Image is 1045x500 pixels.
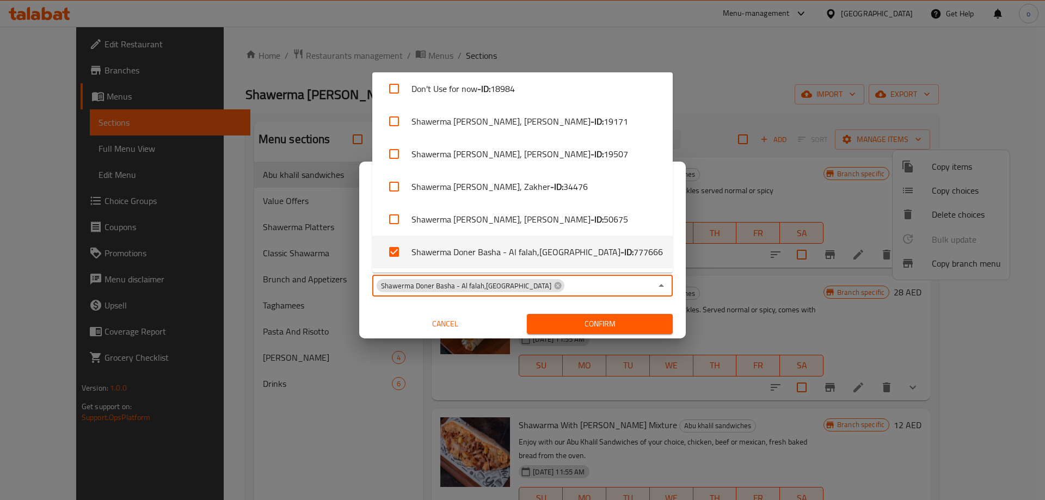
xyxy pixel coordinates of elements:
[591,115,604,128] b: - ID:
[372,314,518,334] button: Cancel
[654,278,669,293] button: Close
[604,115,628,128] span: 19171
[372,105,673,138] li: Shawerma [PERSON_NAME], [PERSON_NAME]
[591,213,604,226] b: - ID:
[372,72,673,105] li: Don't Use for now
[536,317,664,331] span: Confirm
[372,203,673,236] li: Shawerma [PERSON_NAME], [PERSON_NAME]
[634,245,663,258] span: 777666
[372,170,673,203] li: Shawerma [PERSON_NAME], Zakher
[372,236,673,268] li: Shawerma Doner Basha - Al falah,[GEOGRAPHIC_DATA]
[377,279,564,292] div: Shawerma Doner Basha - Al falah,[GEOGRAPHIC_DATA]
[377,317,514,331] span: Cancel
[490,82,515,95] span: 18984
[620,245,634,258] b: - ID:
[477,82,490,95] b: - ID:
[527,314,673,334] button: Confirm
[550,180,563,193] b: - ID:
[563,180,588,193] span: 34476
[604,147,628,161] span: 19507
[591,147,604,161] b: - ID:
[372,138,673,170] li: Shawerma [PERSON_NAME], [PERSON_NAME]
[604,213,628,226] span: 50675
[377,281,556,291] span: Shawerma Doner Basha - Al falah,[GEOGRAPHIC_DATA]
